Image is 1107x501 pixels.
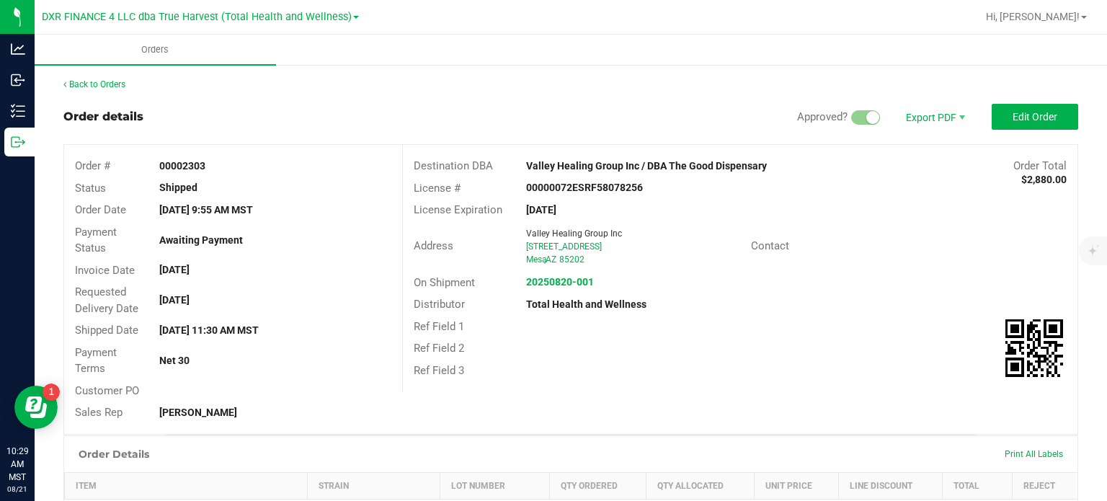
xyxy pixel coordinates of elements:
[75,182,106,195] span: Status
[526,204,556,216] strong: [DATE]
[1012,472,1077,499] th: Reject
[550,472,646,499] th: Qty Ordered
[751,239,789,252] span: Contact
[414,364,464,377] span: Ref Field 3
[159,264,190,275] strong: [DATE]
[159,160,205,172] strong: 00002303
[75,226,117,255] span: Payment Status
[544,254,546,265] span: ,
[646,472,755,499] th: Qty Allocated
[797,110,848,123] span: Approved?
[526,254,547,265] span: Mesa
[159,407,237,418] strong: [PERSON_NAME]
[414,276,475,289] span: On Shipment
[75,264,135,277] span: Invoice Date
[159,234,243,246] strong: Awaiting Payment
[63,108,143,125] div: Order details
[414,342,464,355] span: Ref Field 2
[414,203,502,216] span: License Expiration
[11,104,25,118] inline-svg: Inventory
[440,472,549,499] th: Lot Number
[414,182,461,195] span: License #
[79,448,149,460] h1: Order Details
[526,229,622,239] span: Valley Healing Group Inc
[75,406,123,419] span: Sales Rep
[63,79,125,89] a: Back to Orders
[414,239,453,252] span: Address
[526,298,646,310] strong: Total Health and Wellness
[14,386,58,429] iframe: Resource center
[159,182,197,193] strong: Shipped
[526,182,643,193] strong: 00000072ESRF58078256
[122,43,188,56] span: Orders
[11,42,25,56] inline-svg: Analytics
[159,324,259,336] strong: [DATE] 11:30 AM MST
[986,11,1080,22] span: Hi, [PERSON_NAME]!
[559,254,584,265] span: 85202
[414,320,464,333] span: Ref Field 1
[1005,449,1063,459] span: Print All Labels
[992,104,1078,130] button: Edit Order
[75,384,139,397] span: Customer PO
[42,11,352,23] span: DXR FINANCE 4 LLC dba True Harvest (Total Health and Wellness)
[43,383,60,401] iframe: Resource center unread badge
[526,241,602,252] span: [STREET_ADDRESS]
[1013,111,1057,123] span: Edit Order
[75,324,138,337] span: Shipped Date
[943,472,1012,499] th: Total
[159,294,190,306] strong: [DATE]
[1013,159,1067,172] span: Order Total
[11,73,25,87] inline-svg: Inbound
[75,285,138,315] span: Requested Delivery Date
[75,346,117,376] span: Payment Terms
[1021,174,1067,185] strong: $2,880.00
[414,159,493,172] span: Destination DBA
[75,203,126,216] span: Order Date
[839,472,943,499] th: Line Discount
[526,160,767,172] strong: Valley Healing Group Inc / DBA The Good Dispensary
[35,35,276,65] a: Orders
[75,159,110,172] span: Order #
[159,204,253,216] strong: [DATE] 9:55 AM MST
[11,135,25,149] inline-svg: Outbound
[546,254,556,265] span: AZ
[6,445,28,484] p: 10:29 AM MST
[414,298,465,311] span: Distributor
[65,472,308,499] th: Item
[307,472,440,499] th: Strain
[1005,319,1063,377] img: Scan me!
[526,276,594,288] a: 20250820-001
[6,484,28,495] p: 08/21
[891,104,977,130] li: Export PDF
[159,355,190,366] strong: Net 30
[1005,319,1063,377] qrcode: 00002303
[755,472,839,499] th: Unit Price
